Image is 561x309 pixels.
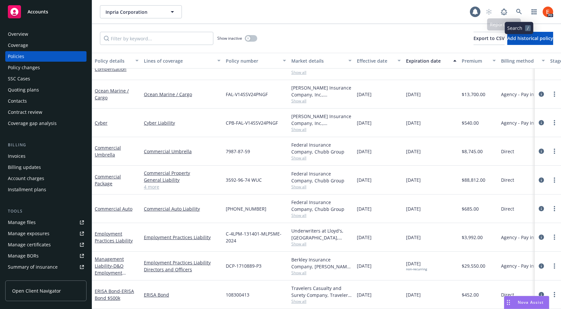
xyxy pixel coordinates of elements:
a: Cyber Liability [144,119,221,126]
button: Policy details [92,53,141,69]
a: 4 more [144,183,221,190]
span: Direct [501,176,514,183]
span: Agency - Pay in full [501,234,543,241]
div: Premium [462,57,489,64]
a: Policies [5,51,87,62]
span: $685.00 [462,205,479,212]
a: Ocean Marine / Cargo [144,91,221,98]
span: Inpria Corporation [106,9,162,15]
span: C-4LPM-131401-MLPSME-2024 [226,230,286,244]
a: more [551,176,558,184]
span: [DATE] [406,234,421,241]
button: Export to CSV [474,32,505,45]
span: Manage exposures [5,228,87,239]
div: Effective date [357,57,394,64]
a: Coverage [5,40,87,51]
a: General Liability [144,176,221,183]
span: $3,992.00 [462,234,483,241]
span: Direct [501,148,514,155]
span: $452.00 [462,291,479,298]
a: Commercial Auto Liability [144,205,221,212]
div: Policy changes [8,62,40,73]
div: Federal Insurance Company, Chubb Group [291,170,352,184]
a: Commercial Umbrella [95,145,121,158]
div: Manage certificates [8,239,51,250]
a: Cyber [95,120,107,126]
div: Travelers Casualty and Surety Company, Travelers Insurance [291,285,352,299]
span: Show all [291,270,352,276]
span: Show all [291,127,352,132]
img: photo [543,7,553,17]
span: [DATE] [406,260,427,271]
a: Coverage gap analysis [5,118,87,129]
a: ERISA Bond [95,288,134,301]
a: Report a Bug [497,5,511,18]
span: Show inactive [217,35,242,41]
div: Expiration date [406,57,449,64]
a: Manage certificates [5,239,87,250]
div: Invoices [8,151,26,161]
div: Billing method [501,57,538,64]
button: Add historical policy [507,32,553,45]
div: Overview [8,29,28,39]
a: Employment Practices Liability [144,234,221,241]
span: $540.00 [462,119,479,126]
div: Quoting plans [8,85,39,95]
span: Show all [291,98,352,104]
span: $29,550.00 [462,262,485,269]
a: Search [513,5,526,18]
a: circleInformation [537,205,545,213]
div: Market details [291,57,344,64]
a: Commercial Umbrella [144,148,221,155]
a: Account charges [5,173,87,184]
button: Lines of coverage [141,53,223,69]
span: Agency - Pay in full [501,119,543,126]
span: Open Client Navigator [12,287,61,294]
div: Policy details [95,57,131,64]
a: Policy changes [5,62,87,73]
a: circleInformation [537,147,545,155]
span: [DATE] [406,205,421,212]
a: more [551,291,558,299]
span: Accounts [28,9,48,14]
span: [PHONE_NUMBER] [226,205,266,212]
span: [DATE] [357,119,372,126]
span: $8,745.00 [462,148,483,155]
div: Lines of coverage [144,57,213,64]
div: Coverage [8,40,28,51]
span: $13,700.00 [462,91,485,98]
div: Underwriters at Lloyd's, [GEOGRAPHIC_DATA], [PERSON_NAME] of London, Coalition Insurance Solution... [291,227,352,241]
span: [DATE] [406,91,421,98]
span: Show all [291,299,352,304]
a: Commercial Package [95,174,121,187]
a: circleInformation [537,176,545,184]
a: more [551,90,558,98]
div: Federal Insurance Company, Chubb Group [291,141,352,155]
a: Switch app [528,5,541,18]
span: Add historical policy [507,35,553,41]
a: circleInformation [537,119,545,127]
input: Filter by keyword... [100,32,213,45]
div: Account charges [8,173,44,184]
button: Expiration date [403,53,459,69]
div: Manage BORs [8,251,39,261]
a: circleInformation [537,233,545,241]
div: Billing [5,142,87,148]
a: Directors and Officers [144,266,221,273]
a: Overview [5,29,87,39]
span: [DATE] [357,176,372,183]
button: Inpria Corporation [100,5,182,18]
button: Billing method [498,53,548,69]
div: Tools [5,208,87,215]
div: SSC Cases [8,73,30,84]
span: Show all [291,241,352,247]
button: Policy number [223,53,289,69]
span: - D&O Employment Practices [95,263,126,283]
a: Accounts [5,3,87,21]
span: [DATE] [357,148,372,155]
span: [DATE] [406,119,421,126]
a: more [551,119,558,127]
div: Manage exposures [8,228,49,239]
a: circleInformation [537,90,545,98]
span: [DATE] [357,205,372,212]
